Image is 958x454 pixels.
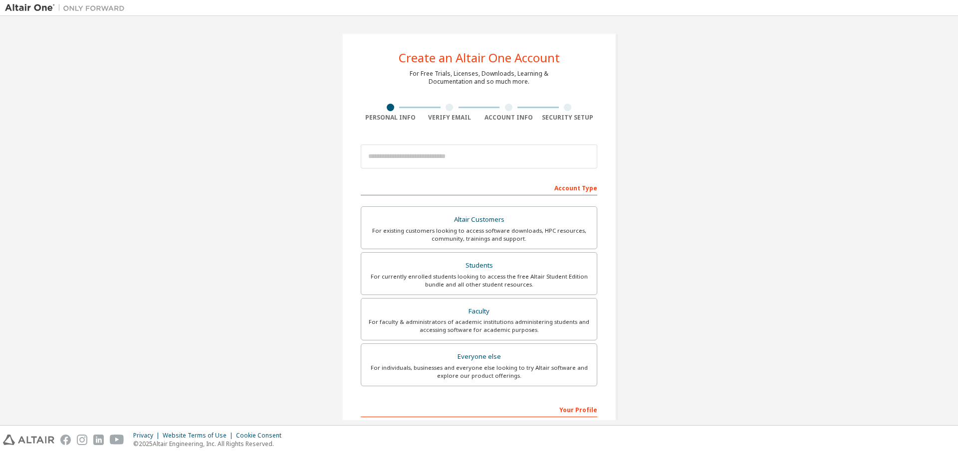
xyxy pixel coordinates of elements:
img: instagram.svg [77,435,87,445]
img: linkedin.svg [93,435,104,445]
div: Your Profile [361,401,597,417]
div: Faculty [367,304,591,318]
div: Cookie Consent [236,432,287,440]
img: youtube.svg [110,435,124,445]
p: © 2025 Altair Engineering, Inc. All Rights Reserved. [133,440,287,448]
div: Website Terms of Use [163,432,236,440]
div: For Free Trials, Licenses, Downloads, Learning & Documentation and so much more. [410,70,548,86]
div: Account Type [361,179,597,195]
img: facebook.svg [60,435,71,445]
div: For existing customers looking to access software downloads, HPC resources, community, trainings ... [367,227,591,243]
div: Account Info [479,114,538,122]
div: Students [367,259,591,273]
div: For individuals, businesses and everyone else looking to try Altair software and explore our prod... [367,364,591,380]
div: Create an Altair One Account [399,52,560,64]
div: Personal Info [361,114,420,122]
div: Everyone else [367,350,591,364]
div: For faculty & administrators of academic institutions administering students and accessing softwa... [367,318,591,334]
img: Altair One [5,3,130,13]
div: Security Setup [538,114,598,122]
div: Privacy [133,432,163,440]
img: altair_logo.svg [3,435,54,445]
div: For currently enrolled students looking to access the free Altair Student Edition bundle and all ... [367,273,591,289]
div: Altair Customers [367,213,591,227]
div: Verify Email [420,114,479,122]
